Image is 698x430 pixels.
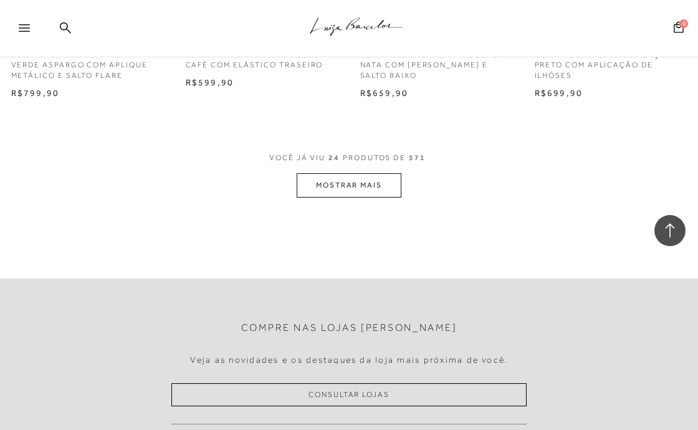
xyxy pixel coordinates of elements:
[171,383,527,406] a: Consultar Lojas
[190,355,509,365] h4: Veja as novidades e os destaques da loja mais próxima de você.
[2,42,173,81] a: SCARPIN SLINGBACK EM VERNIZ VERDE ASPARGO COM APLIQUE METÁLICO E SALTO FLARE
[269,153,429,162] span: VOCÊ JÁ VIU PRODUTOS DE
[297,173,401,198] button: MOSTRAR MAIS
[525,42,697,81] a: MULE BICO FINO EM CAMURÇA PRETO COM APLICAÇÃO DE ILHÓSES
[186,77,234,87] span: R$599,90
[351,42,522,81] a: SCARPIN SLINGBACK EM COURO NATA COM [PERSON_NAME] E SALTO BAIXO
[535,88,583,98] span: R$699,90
[409,153,426,162] span: 571
[328,153,340,162] span: 24
[360,88,409,98] span: R$659,90
[670,21,687,37] button: 0
[679,19,688,28] span: 0
[241,322,457,334] h2: Compre nas lojas [PERSON_NAME]
[11,88,60,98] span: R$799,90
